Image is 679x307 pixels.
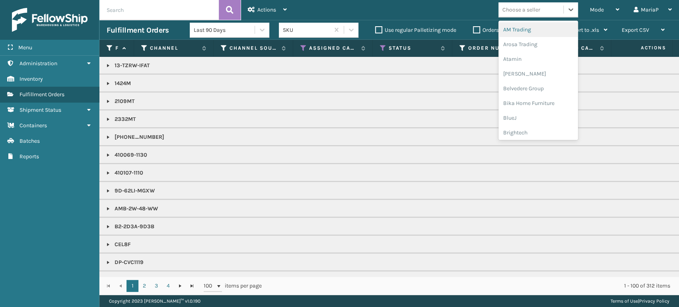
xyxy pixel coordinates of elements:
div: Brightech [498,125,578,140]
div: Atamin [498,52,578,66]
div: 1 - 100 of 312 items [273,282,670,290]
div: Belvedere Group [498,81,578,96]
div: Bika Home Furniture [498,96,578,111]
a: Go to the last page [186,280,198,292]
a: 4 [162,280,174,292]
p: Copyright 2023 [PERSON_NAME]™ v 1.0.190 [109,295,200,307]
span: Export to .xls [567,27,599,33]
label: Status [389,45,437,52]
span: Inventory [19,76,43,82]
a: Privacy Policy [639,298,669,304]
span: Shipment Status [19,107,61,113]
a: 2 [138,280,150,292]
div: SKU [283,26,330,34]
span: Batches [19,138,40,144]
span: Go to the next page [177,283,183,289]
h3: Fulfillment Orders [107,25,169,35]
div: | [611,295,669,307]
label: Assigned Carrier Service [309,45,357,52]
label: Fulfillment Order Id [115,45,119,52]
label: Channel Source [230,45,278,52]
span: Go to the last page [189,283,195,289]
span: Mode [590,6,604,13]
div: Choose a seller [502,6,540,14]
span: Reports [19,153,39,160]
img: logo [12,8,88,32]
span: Fulfillment Orders [19,91,64,98]
a: Terms of Use [611,298,638,304]
a: 1 [126,280,138,292]
span: Administration [19,60,57,67]
div: [PERSON_NAME] [498,66,578,81]
span: items per page [204,280,262,292]
label: Use regular Palletizing mode [375,27,456,33]
span: Actions [615,41,671,54]
a: Go to the next page [174,280,186,292]
label: Order Number [468,45,516,52]
span: Export CSV [622,27,649,33]
div: AM Trading [498,22,578,37]
div: BlueJ [498,111,578,125]
a: 3 [150,280,162,292]
span: Actions [257,6,276,13]
label: Channel [150,45,198,52]
div: Arosa Trading [498,37,578,52]
div: Last 90 Days [194,26,255,34]
span: 100 [204,282,216,290]
span: Menu [18,44,32,51]
label: Orders to be shipped [DATE] [473,27,550,33]
span: Containers [19,122,47,129]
